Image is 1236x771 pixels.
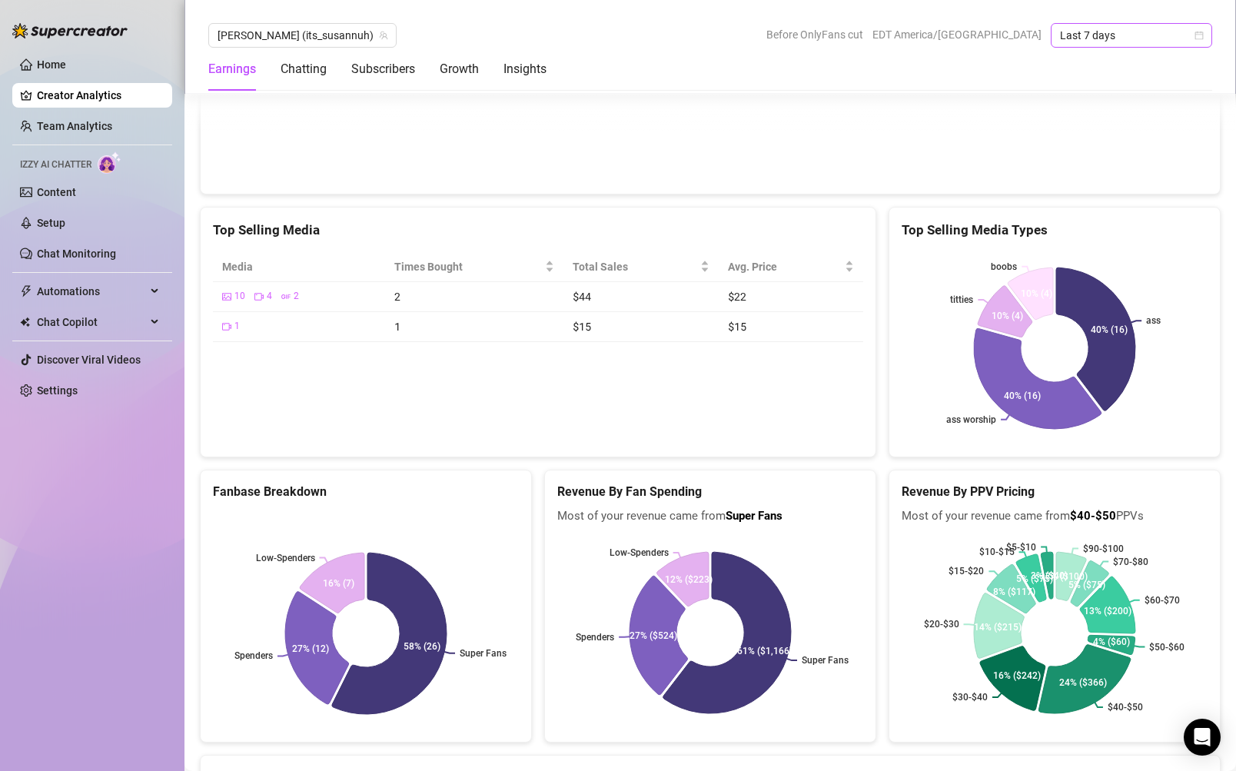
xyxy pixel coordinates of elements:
span: video-camera [222,322,231,331]
div: Insights [503,60,547,78]
span: 2 [294,289,299,304]
span: 4 [267,289,272,304]
span: $15 [728,319,746,334]
span: Avg. Price [728,258,842,275]
text: $90-$100 [1083,543,1124,554]
div: Open Intercom Messenger [1184,719,1221,756]
img: AI Chatter [98,151,121,174]
h5: Fanbase Breakdown [213,483,519,501]
img: Chat Copilot [20,317,30,327]
div: Chatting [281,60,327,78]
text: Spenders [576,632,614,643]
text: $60-$70 [1145,595,1180,606]
span: Most of your revenue came from PPVs [902,507,1208,526]
div: Top Selling Media [213,220,863,241]
span: Most of your revenue came from [557,507,863,526]
text: $40-$50 [1108,702,1143,713]
text: Low-Spenders [610,547,669,558]
b: Super Fans [726,509,782,523]
span: Before OnlyFans cut [766,23,863,46]
text: Super Fans [802,655,849,666]
span: EDT America/[GEOGRAPHIC_DATA] [872,23,1042,46]
div: Earnings [208,60,256,78]
span: $22 [728,289,746,304]
h5: Revenue By Fan Spending [557,483,863,501]
span: picture [222,292,231,301]
h5: Revenue By PPV Pricing [902,483,1208,501]
a: Content [37,186,76,198]
span: Times Bought [394,258,543,275]
a: Creator Analytics [37,83,160,108]
span: thunderbolt [20,285,32,297]
a: Settings [37,384,78,397]
text: $15-$20 [949,566,984,577]
text: titties [950,294,973,305]
div: Top Selling Media Types [902,220,1208,241]
span: Susanna (its_susannuh) [218,24,387,47]
span: team [379,31,388,40]
a: Team Analytics [37,120,112,132]
a: Chat Monitoring [37,248,116,260]
span: $15 [573,319,590,334]
span: $44 [573,289,590,304]
span: Izzy AI Chatter [20,158,91,172]
span: gif [281,292,291,301]
span: Last 7 days [1060,24,1203,47]
th: Media [213,252,385,282]
b: $40-$50 [1070,509,1116,523]
span: 2 [394,289,400,304]
text: Super Fans [460,647,507,658]
text: ass worship [946,414,996,424]
span: Chat Copilot [37,310,146,334]
span: video-camera [254,292,264,301]
text: $50-$60 [1149,642,1184,653]
th: Avg. Price [719,252,863,282]
text: $30-$40 [952,692,988,703]
text: $70-$80 [1113,557,1148,567]
text: Spenders [234,650,273,661]
text: Low-Spenders [256,552,315,563]
text: boobs [991,261,1017,271]
a: Setup [37,217,65,229]
div: Subscribers [351,60,415,78]
span: Automations [37,279,146,304]
div: Growth [440,60,479,78]
span: 1 [394,319,400,334]
text: ass [1146,315,1161,326]
img: logo-BBDzfeDw.svg [12,23,128,38]
a: Discover Viral Videos [37,354,141,366]
text: $5-$10 [1006,542,1036,553]
span: Total Sales [573,258,697,275]
th: Total Sales [563,252,719,282]
span: calendar [1194,31,1204,40]
a: Home [37,58,66,71]
th: Times Bought [385,252,564,282]
span: 10 [234,289,245,304]
text: $10-$15 [979,547,1015,557]
span: 1 [234,319,240,334]
text: $20-$30 [923,619,959,630]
